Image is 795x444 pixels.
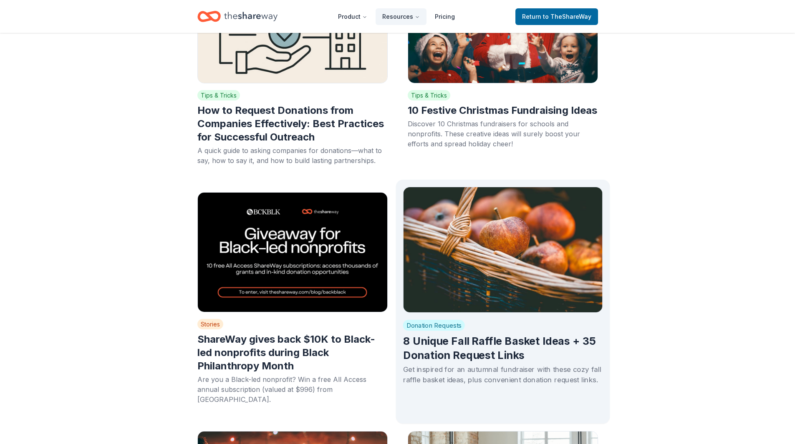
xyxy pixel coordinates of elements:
span: Tips & Tricks [197,90,240,100]
div: A quick guide to asking companies for donations—what to say, how to say it, and how to build last... [197,145,388,166]
div: Discover 10 Christmas fundraisers for schools and nonprofits. These creative ideas will surely bo... [408,119,598,149]
a: Pricing [428,8,462,25]
h2: 8 Unique Fall Raffle Basket Ideas + 35 Donation Request Links [403,334,603,362]
h2: ShareWay gives back $10K to Black-led nonprofits during Black Philanthropy Month [197,333,388,373]
span: to TheShareWay [543,13,591,20]
a: Home [197,7,278,26]
div: Get inspired for an autumnal fundraiser with these cozy fall raffle basket ideas, plus convenient... [403,364,603,385]
span: Return [522,12,591,22]
nav: Main [331,7,462,26]
a: Returnto TheShareWay [515,8,598,25]
h2: 10 Festive Christmas Fundraising Ideas [408,104,598,117]
a: Cover photo for blog postDonation Requests8 Unique Fall Raffle Basket Ideas + 35 Donation Request... [396,180,609,424]
button: Resources [376,8,427,25]
span: Stories [197,319,223,329]
h2: How to Request Donations from Companies Effectively: Best Practices for Successful Outreach [197,104,388,144]
a: Cover photo for blog postStoriesShareWay gives back $10K to Black-led nonprofits during Black Phi... [191,186,394,418]
img: Cover photo for blog post [197,192,388,312]
span: Donation Requests [403,320,464,331]
span: Tips & Tricks [408,90,450,100]
div: Are you a Black-led nonprofit? Win a free All Access annual subscription (valued at $996) from [G... [197,374,388,404]
button: Product [331,8,374,25]
img: Cover photo for blog post [403,187,603,313]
